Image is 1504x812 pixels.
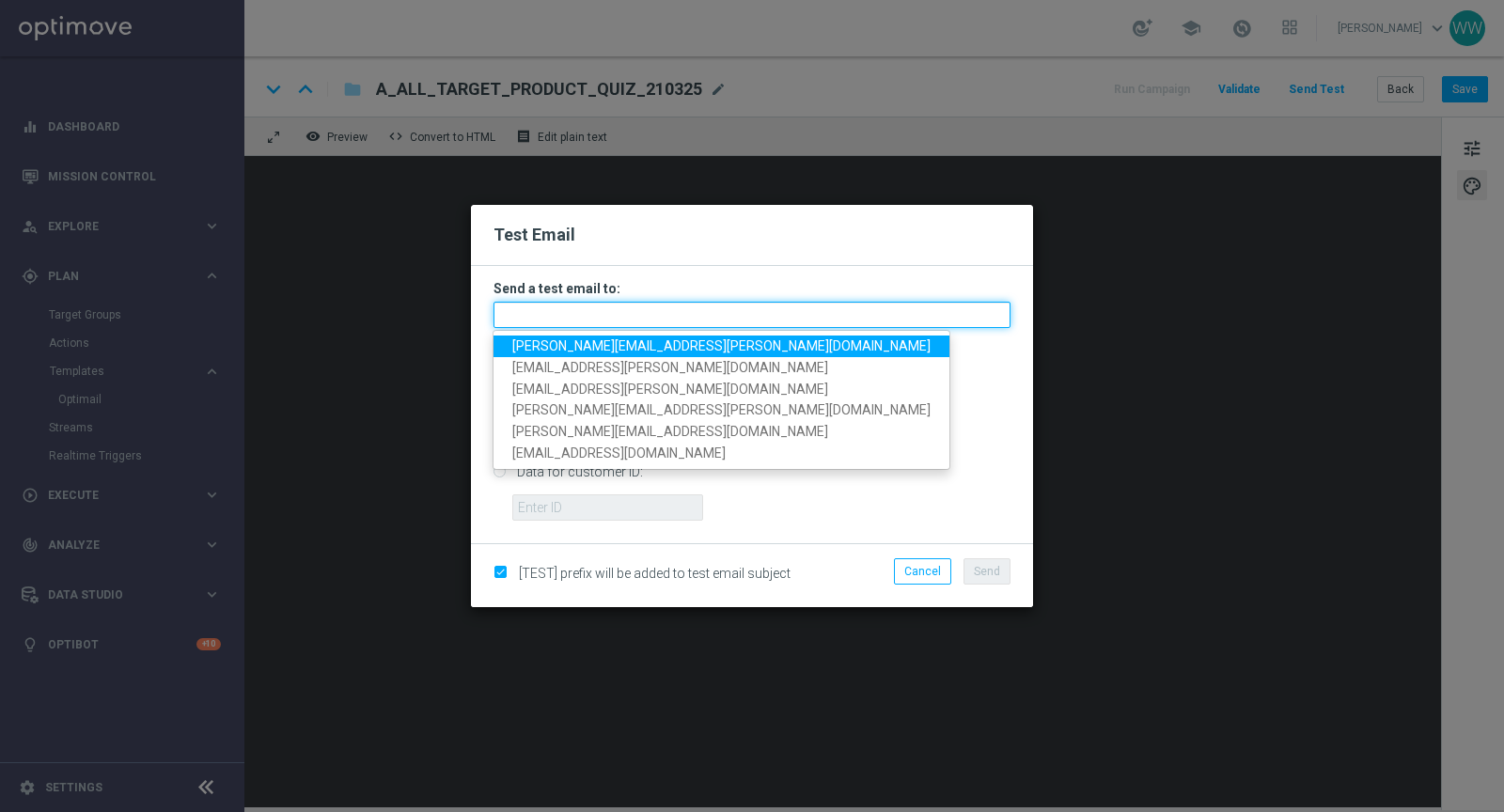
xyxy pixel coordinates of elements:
[493,443,949,464] a: [EMAIL_ADDRESS][DOMAIN_NAME]
[512,402,931,417] span: [PERSON_NAME][EMAIL_ADDRESS][PERSON_NAME][DOMAIN_NAME]
[512,424,828,439] span: [PERSON_NAME][EMAIL_ADDRESS][DOMAIN_NAME]
[512,381,828,396] span: [EMAIL_ADDRESS][PERSON_NAME][DOMAIN_NAME]
[512,338,931,353] span: [PERSON_NAME][EMAIL_ADDRESS][PERSON_NAME][DOMAIN_NAME]
[493,357,949,379] a: [EMAIL_ADDRESS][PERSON_NAME][DOMAIN_NAME]
[512,445,726,461] span: [EMAIL_ADDRESS][DOMAIN_NAME]
[493,378,949,399] a: [EMAIL_ADDRESS][PERSON_NAME][DOMAIN_NAME]
[519,566,791,581] span: [TEST] prefix will be added to test email subject
[493,336,949,357] a: [PERSON_NAME][EMAIL_ADDRESS][PERSON_NAME][DOMAIN_NAME]
[512,360,828,375] span: [EMAIL_ADDRESS][PERSON_NAME][DOMAIN_NAME]
[894,558,951,585] button: Cancel
[493,421,949,443] a: [PERSON_NAME][EMAIL_ADDRESS][DOMAIN_NAME]
[963,558,1010,585] button: Send
[974,565,1000,578] span: Send
[512,494,703,521] input: Enter ID
[493,399,949,421] a: [PERSON_NAME][EMAIL_ADDRESS][PERSON_NAME][DOMAIN_NAME]
[493,280,1010,297] h3: Send a test email to:
[493,224,1010,246] h2: Test Email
